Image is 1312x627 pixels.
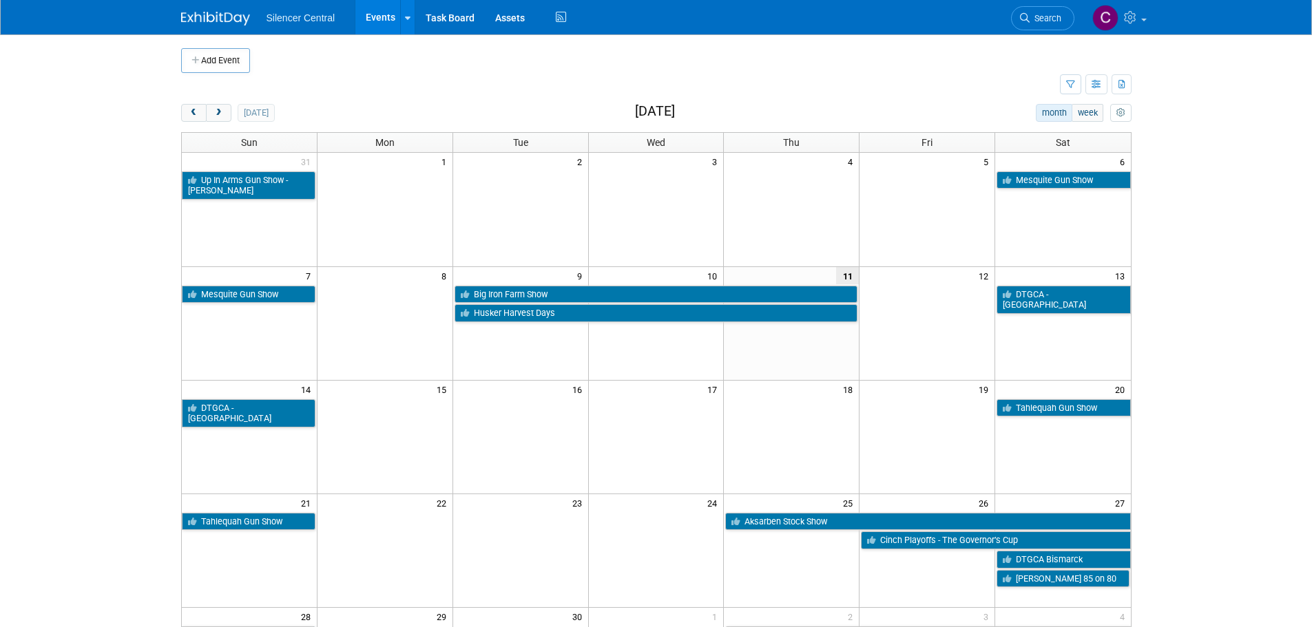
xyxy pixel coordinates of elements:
h2: [DATE] [635,104,675,119]
span: Silencer Central [267,12,335,23]
span: 3 [982,608,995,625]
a: Aksarben Stock Show [725,513,1130,531]
span: 24 [706,494,723,511]
span: 7 [304,267,317,284]
span: 23 [571,494,588,511]
a: Tahlequah Gun Show [997,399,1130,417]
button: Add Event [181,48,250,73]
span: 4 [1118,608,1131,625]
span: 11 [836,267,859,284]
img: Cade Cox [1092,5,1118,31]
span: Search [1030,13,1061,23]
span: 5 [982,153,995,170]
span: 3 [711,153,723,170]
a: DTGCA Bismarck [997,551,1130,568]
a: Up In Arms Gun Show - [PERSON_NAME] [182,171,315,200]
img: ExhibitDay [181,12,250,25]
a: Mesquite Gun Show [997,171,1130,189]
span: 27 [1114,494,1131,511]
span: 10 [706,267,723,284]
span: 2 [576,153,588,170]
button: myCustomButton [1110,104,1131,122]
span: 13 [1114,267,1131,284]
span: 29 [435,608,452,625]
a: Big Iron Farm Show [455,286,858,304]
span: 1 [711,608,723,625]
a: Husker Harvest Days [455,304,858,322]
a: Search [1011,6,1074,30]
span: 19 [977,381,995,398]
span: Sun [241,137,258,148]
i: Personalize Calendar [1116,109,1125,118]
a: Tahlequah Gun Show [182,513,315,531]
span: Mon [375,137,395,148]
span: 17 [706,381,723,398]
span: 12 [977,267,995,284]
span: 30 [571,608,588,625]
button: prev [181,104,207,122]
span: Tue [513,137,528,148]
span: 25 [842,494,859,511]
span: 28 [300,608,317,625]
span: 31 [300,153,317,170]
button: next [206,104,231,122]
a: [PERSON_NAME] 85 on 80 [997,570,1129,588]
span: 1 [440,153,452,170]
span: Thu [783,137,800,148]
span: 16 [571,381,588,398]
span: 18 [842,381,859,398]
span: Fri [921,137,933,148]
span: 4 [846,153,859,170]
span: 2 [846,608,859,625]
a: DTGCA - [GEOGRAPHIC_DATA] [997,286,1130,314]
span: Sat [1056,137,1070,148]
span: 22 [435,494,452,511]
span: 21 [300,494,317,511]
a: Mesquite Gun Show [182,286,315,304]
a: Cinch Playoffs - The Governor’s Cup [861,531,1130,549]
button: month [1036,104,1072,122]
span: 20 [1114,381,1131,398]
a: DTGCA - [GEOGRAPHIC_DATA] [182,399,315,427]
span: 8 [440,267,452,284]
span: 9 [576,267,588,284]
span: Wed [647,137,665,148]
button: [DATE] [238,104,274,122]
button: week [1072,104,1103,122]
span: 15 [435,381,452,398]
span: 14 [300,381,317,398]
span: 26 [977,494,995,511]
span: 6 [1118,153,1131,170]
